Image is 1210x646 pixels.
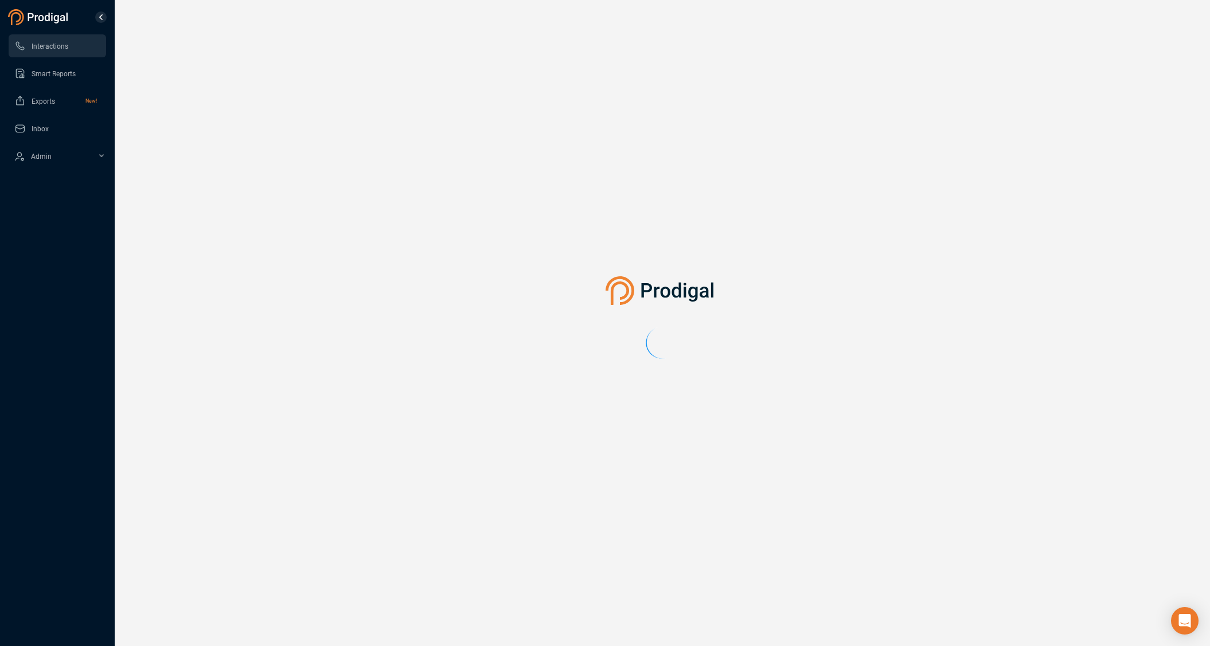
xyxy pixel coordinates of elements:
[9,34,106,57] li: Interactions
[14,117,97,140] a: Inbox
[606,276,720,305] img: prodigal-logo
[32,42,68,50] span: Interactions
[32,97,55,105] span: Exports
[9,89,106,112] li: Exports
[9,117,106,140] li: Inbox
[14,62,97,85] a: Smart Reports
[85,89,97,112] span: New!
[8,9,71,25] img: prodigal-logo
[32,70,76,78] span: Smart Reports
[31,152,52,160] span: Admin
[14,34,97,57] a: Interactions
[32,125,49,133] span: Inbox
[1171,607,1199,635] div: Open Intercom Messenger
[9,62,106,85] li: Smart Reports
[14,89,97,112] a: ExportsNew!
